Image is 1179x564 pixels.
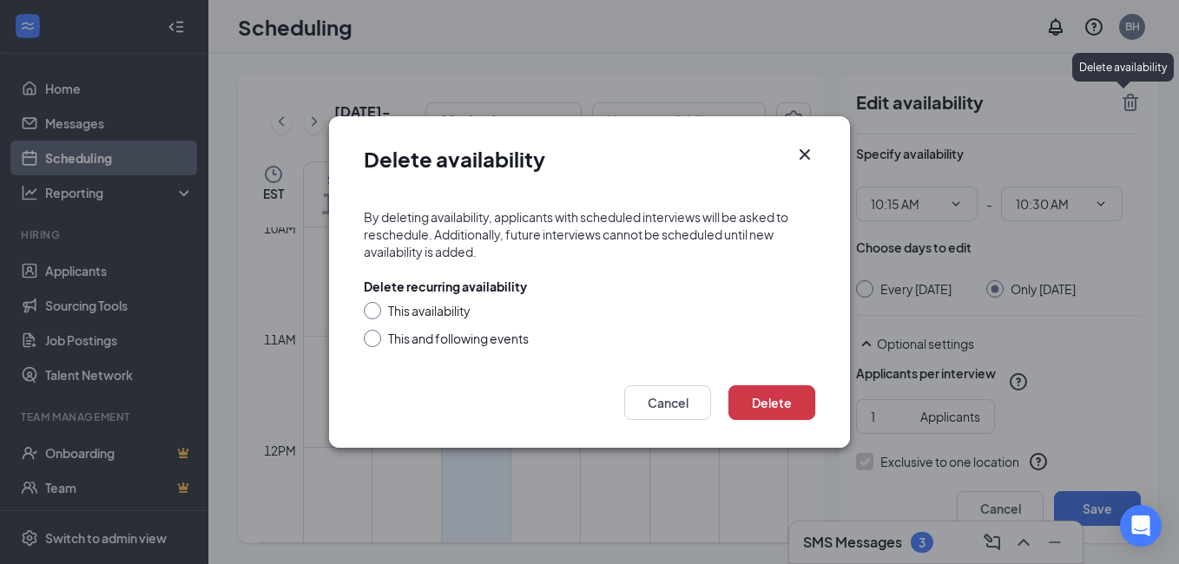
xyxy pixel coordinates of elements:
[1120,505,1162,547] div: Open Intercom Messenger
[728,385,815,420] button: Delete
[364,144,545,174] h1: Delete availability
[364,208,815,260] div: By deleting availability, applicants with scheduled interviews will be asked to reschedule. Addit...
[794,144,815,165] button: Close
[624,385,711,420] button: Cancel
[364,278,527,295] div: Delete recurring availability
[1072,53,1174,82] div: Delete availability
[388,330,529,347] div: This and following events
[388,302,471,319] div: This availability
[794,144,815,165] svg: Cross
